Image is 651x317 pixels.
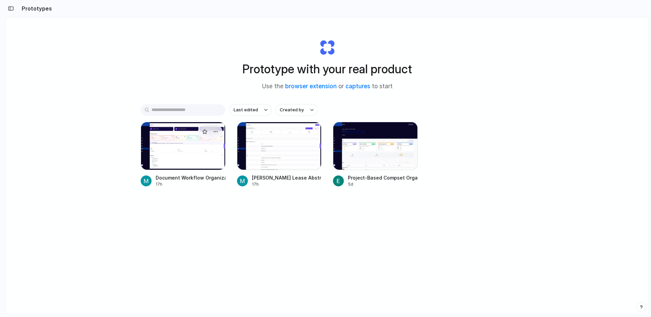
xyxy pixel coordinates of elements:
[252,174,322,181] div: [PERSON_NAME] Lease Abstract Dashboard
[280,107,304,113] span: Created by
[242,60,412,78] h1: Prototype with your real product
[348,174,418,181] div: Project-Based Compset Organizer
[333,122,418,187] a: Project-Based Compset OrganizerProject-Based Compset Organizer5d
[141,122,225,187] a: Document Workflow Organization DashboardDocument Workflow Organization Dashboard17h
[237,122,322,187] a: Hines Lease Abstract Dashboard[PERSON_NAME] Lease Abstract Dashboard17h
[234,107,258,113] span: Last edited
[348,181,418,187] div: 5d
[262,82,393,91] span: Use the or to start
[285,83,337,90] a: browser extension
[346,83,370,90] a: captures
[252,181,322,187] div: 17h
[156,181,225,187] div: 17h
[230,104,272,116] button: Last edited
[276,104,318,116] button: Created by
[19,4,52,13] h2: Prototypes
[156,174,225,181] div: Document Workflow Organization Dashboard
